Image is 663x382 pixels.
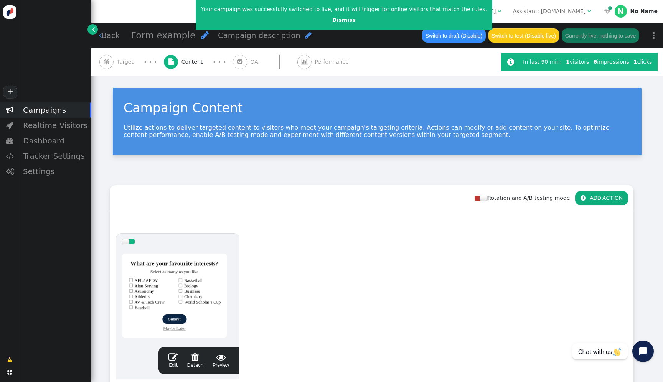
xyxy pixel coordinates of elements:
[523,58,564,66] div: In last 90 min:
[19,133,91,148] div: Dashboard
[6,137,13,145] span: 
[213,352,229,369] span: Preview
[488,28,559,42] button: Switch to test (Disable live)
[507,58,514,66] span: 
[124,124,631,138] p: Utilize actions to deliver targeted content to visitors who meet your campaign's targeting criter...
[19,164,91,179] div: Settings
[2,352,18,366] a: 
[104,59,109,65] span: 
[6,152,14,160] span: 
[99,30,120,41] a: Back
[645,24,663,47] a: ⋮
[3,5,16,19] img: logo-icon.svg
[187,352,203,369] a: Detach
[633,59,637,65] b: 1
[201,31,209,40] span: 
[6,106,13,114] span: 
[575,191,628,205] button: ADD ACTION
[131,30,196,41] span: Form example
[3,86,17,99] a: +
[213,352,229,362] span: 
[164,48,233,76] a:  Content · · ·
[168,352,178,369] a: Edit
[92,25,95,33] span: 
[581,195,586,201] span: 
[633,59,652,65] span: clicks
[250,58,261,66] span: QA
[168,59,174,65] span: 
[213,352,229,369] a: Preview
[6,168,14,175] span: 
[297,48,366,76] a:  Performance
[7,370,12,375] span: 
[117,58,137,66] span: Target
[566,59,570,65] b: 1
[315,58,352,66] span: Performance
[593,59,597,65] b: 6
[7,356,12,364] span: 
[19,118,91,133] div: Realtime Visitors
[615,5,627,17] div: N
[562,28,639,42] button: Currently live: nothing to save
[305,31,312,39] span: 
[564,58,591,66] div: visitors
[6,122,13,129] span: 
[19,148,91,164] div: Tracker Settings
[187,352,203,368] span: Detach
[608,5,612,12] span: 
[332,17,356,23] a: Dismiss
[498,8,501,14] span: 
[587,8,591,14] span: 
[237,59,242,65] span: 
[602,7,612,15] a:  
[233,48,297,76] a:  QA
[99,48,164,76] a:  Target · · ·
[301,59,308,65] span: 
[513,7,585,15] div: Assistant: [DOMAIN_NAME]
[19,102,91,118] div: Campaigns
[630,8,658,15] div: No Name
[99,31,102,39] span: 
[218,31,300,40] span: Campaign description
[187,352,203,362] span: 
[422,28,485,42] button: Switch to draft (Disable)
[87,24,98,35] a: 
[144,57,157,67] div: · · ·
[168,352,178,362] span: 
[124,99,631,118] div: Campaign Content
[181,58,206,66] span: Content
[475,194,575,202] div: Rotation and A/B testing mode
[604,8,610,14] span: 
[593,59,629,65] span: impressions
[213,57,226,67] div: · · ·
